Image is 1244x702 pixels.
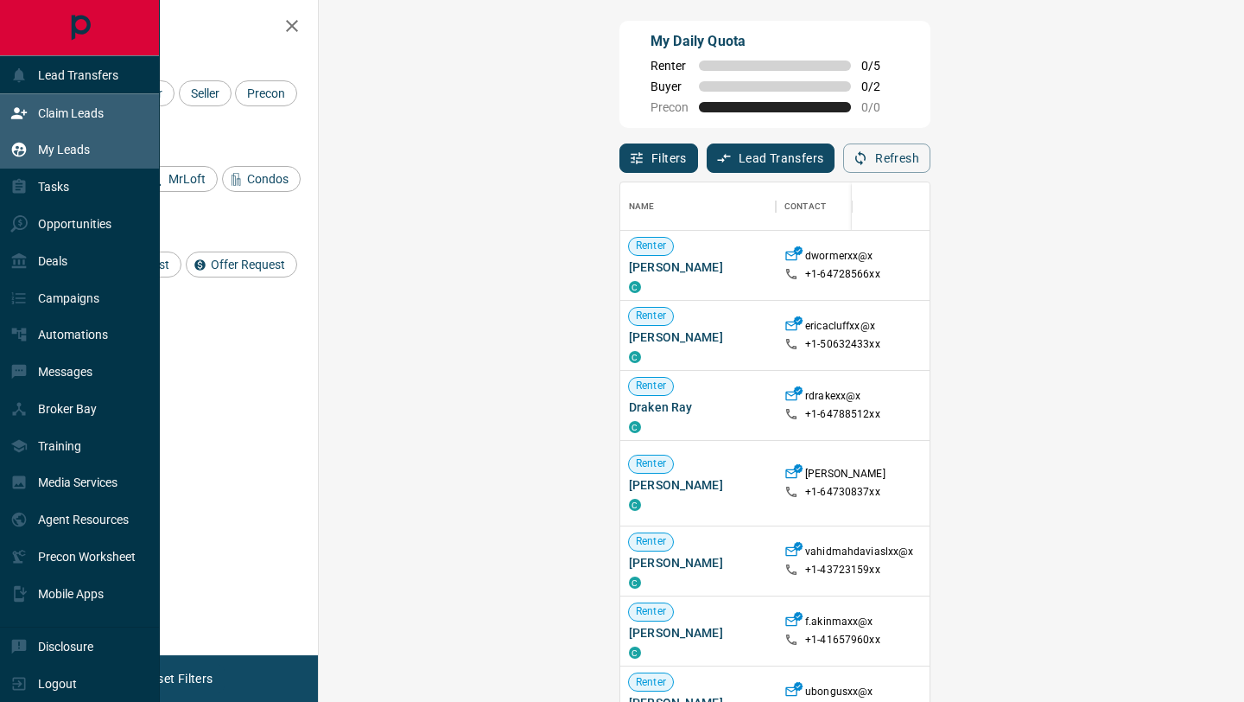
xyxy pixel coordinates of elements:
p: f.akinmaxx@x [805,615,873,633]
div: MrLoft [143,166,218,192]
span: Offer Request [205,258,291,271]
span: Renter [629,604,673,619]
p: dwormerxx@x [805,249,873,267]
span: Renter [629,379,673,393]
span: MrLoft [162,172,212,186]
div: Offer Request [186,252,297,278]
div: condos.ca [629,647,641,659]
p: +1- 64730837xx [805,485,880,500]
div: condos.ca [629,351,641,363]
span: Renter [651,59,689,73]
span: Renter [629,239,673,253]
p: +1- 50632433xx [805,337,880,352]
span: Precon [241,86,291,100]
p: +1- 41657960xx [805,633,880,648]
div: Precon [235,80,297,106]
button: Reset Filters [131,664,224,693]
span: Draken Ray [629,399,767,416]
p: My Daily Quota [651,31,899,52]
p: [PERSON_NAME] [805,467,885,485]
span: [PERSON_NAME] [629,554,767,571]
span: [PERSON_NAME] [629,624,767,641]
span: 0 / 5 [861,59,899,73]
div: Contact [776,182,914,231]
span: Renter [629,456,673,471]
span: Precon [651,100,689,114]
p: ericacluffxx@x [805,319,875,337]
span: Renter [629,534,673,549]
span: Condos [241,172,295,186]
div: Contact [784,182,826,231]
p: vahidmahdaviaslxx@x [805,545,913,563]
div: condos.ca [629,577,641,589]
span: [PERSON_NAME] [629,476,767,494]
span: Renter [629,309,673,323]
span: [PERSON_NAME] [629,329,767,346]
span: 0 / 2 [861,80,899,93]
div: Name [620,182,776,231]
span: Seller [185,86,225,100]
p: rdrakexx@x [805,389,860,407]
p: +1- 64728566xx [805,267,880,282]
div: Name [629,182,655,231]
h2: Filters [55,17,301,38]
span: 0 / 0 [861,100,899,114]
div: Seller [179,80,232,106]
div: condos.ca [629,281,641,293]
button: Lead Transfers [707,144,835,173]
span: Buyer [651,80,689,93]
span: Renter [629,675,673,690]
span: [PERSON_NAME] [629,258,767,276]
div: Condos [222,166,301,192]
button: Refresh [843,144,930,173]
p: +1- 64788512xx [805,407,880,422]
div: condos.ca [629,499,641,511]
p: +1- 43723159xx [805,563,880,578]
div: condos.ca [629,421,641,433]
button: Filters [619,144,698,173]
